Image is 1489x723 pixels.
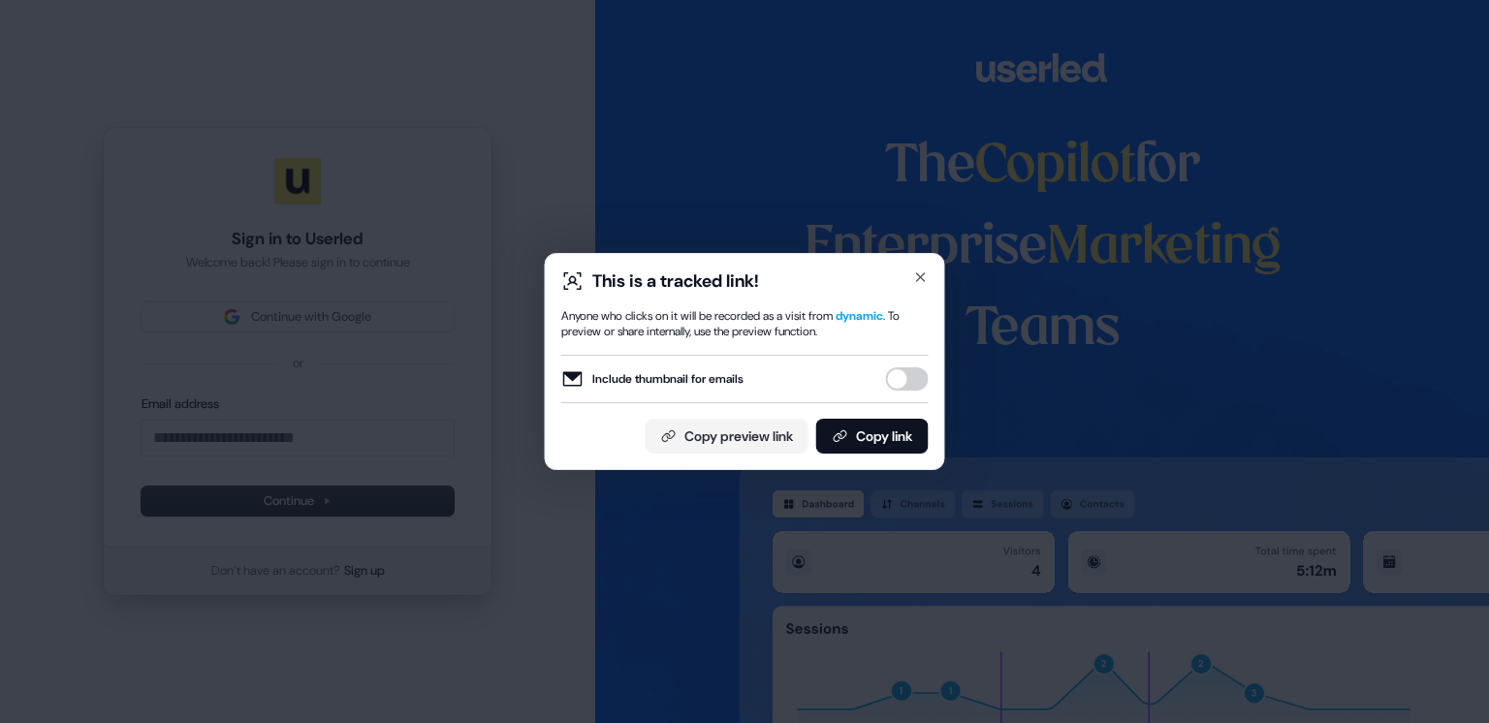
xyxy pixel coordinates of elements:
button: Copy link [816,419,929,454]
span: dynamic [836,308,883,324]
label: Include thumbnail for emails [561,367,744,391]
button: Copy preview link [646,419,808,454]
div: Anyone who clicks on it will be recorded as a visit from . To preview or share internally, use th... [561,308,929,339]
div: This is a tracked link! [592,269,759,293]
